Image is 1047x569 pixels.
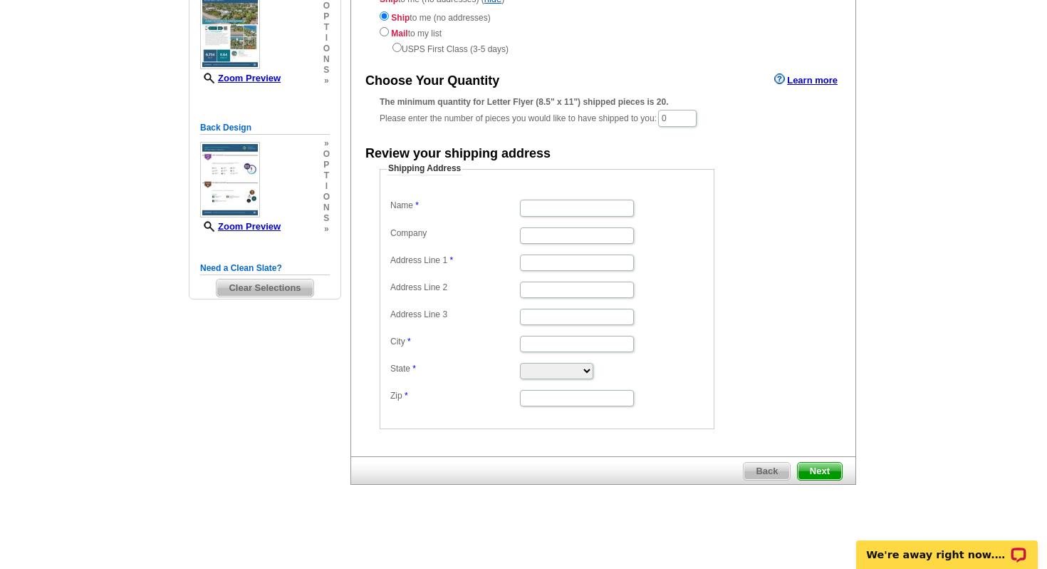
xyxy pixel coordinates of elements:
[200,262,330,275] h5: Need a Clean Slate?
[390,282,519,294] label: Address Line 2
[323,213,330,224] span: s
[390,200,519,212] label: Name
[323,138,330,149] span: »
[387,163,462,175] legend: Shipping Address
[323,181,330,192] span: i
[391,29,407,39] strong: Mail
[217,280,313,297] span: Clear Selections
[200,73,281,83] a: Zoom Preview
[323,170,330,181] span: t
[323,1,330,11] span: o
[743,462,791,481] a: Back
[390,255,519,267] label: Address Line 1
[323,160,330,170] span: p
[323,54,330,65] span: n
[323,149,330,160] span: o
[323,76,330,86] span: »
[390,336,519,348] label: City
[380,96,827,128] div: Please enter the number of pieces you would like to have shipped to you:
[323,65,330,76] span: s
[323,224,330,235] span: »
[390,309,519,321] label: Address Line 3
[200,121,330,135] h5: Back Design
[200,142,260,217] img: small-thumb.jpg
[744,463,790,480] span: Back
[323,43,330,54] span: o
[391,13,410,23] strong: Ship
[380,9,827,56] div: to me (no addresses) to my list
[323,203,330,213] span: n
[323,192,330,203] span: o
[323,33,330,43] span: i
[798,463,842,480] span: Next
[365,145,551,163] div: Review your shipping address
[380,40,827,56] div: USPS First Class (3-5 days)
[390,363,519,375] label: State
[774,73,838,85] a: Learn more
[323,22,330,33] span: t
[847,524,1047,569] iframe: LiveChat chat widget
[200,221,281,232] a: Zoom Preview
[380,96,827,108] div: The minimum quantity for Letter Flyer (8.5" x 11") shipped pieces is 20.
[390,227,519,240] label: Company
[390,390,519,402] label: Zip
[323,11,330,22] span: p
[365,72,499,91] div: Choose Your Quantity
